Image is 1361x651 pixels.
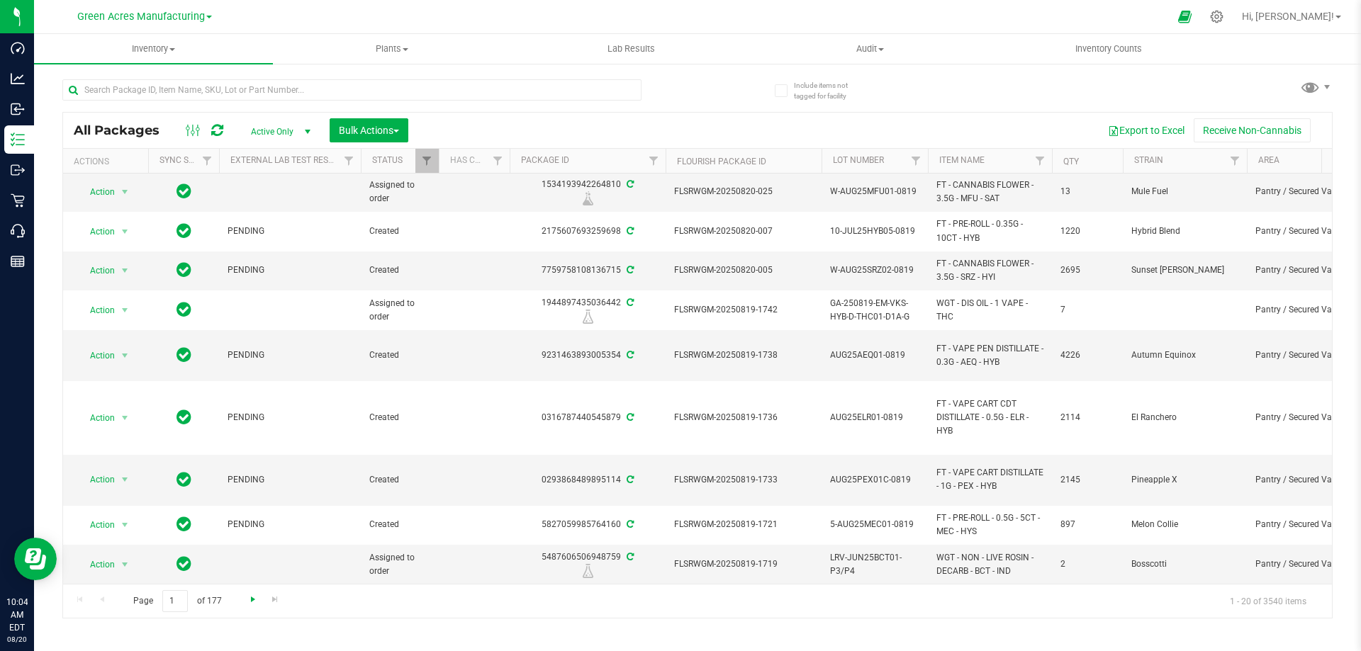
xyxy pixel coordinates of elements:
[830,264,919,277] span: W-AUG25SRZ02-0819
[674,303,813,317] span: FLSRWGM-20250819-1742
[1063,157,1079,166] a: Qty
[1255,349,1345,362] span: Pantry / Secured Vault
[162,590,188,612] input: 1
[74,123,174,138] span: All Packages
[1255,473,1345,487] span: Pantry / Secured Vault
[1060,303,1114,317] span: 7
[116,470,134,489] span: select
[116,222,134,242] span: select
[11,254,25,268] inline-svg: Reports
[1131,225,1238,238] span: Hybrid Blend
[177,514,191,534] span: In Sync
[196,149,219,173] a: Filter
[830,349,919,362] span: AUG25AEQ01-0819
[1131,557,1238,571] span: Bosscotti
[939,155,985,165] a: Item Name
[177,300,191,319] span: In Sync
[77,300,116,320] span: Action
[369,225,430,238] span: Created
[674,518,813,531] span: FLSRWGM-20250819-1721
[77,515,116,535] span: Action
[1242,11,1334,22] span: Hi, [PERSON_NAME]!
[794,80,865,101] span: Include items not tagged for facility
[228,225,352,238] span: PENDING
[508,178,668,205] div: 1534193942264810
[830,551,919,578] span: LRV-JUN25BCT01-P3/P4
[508,191,668,205] div: Lab Sample
[625,552,634,562] span: Sync from Compliance System
[177,260,191,280] span: In Sync
[11,224,25,238] inline-svg: Call Center
[77,346,116,366] span: Action
[1219,590,1318,611] span: 1 - 20 of 3540 items
[1255,557,1345,571] span: Pantry / Secured Vault
[228,264,352,277] span: PENDING
[116,515,134,535] span: select
[1255,518,1345,531] span: Pantry / Secured Vault
[936,397,1043,438] span: FT - VAPE CART CDT DISTILLATE - 0.5G - ELR - HYB
[1255,303,1345,317] span: Pantry / Secured Vault
[625,350,634,360] span: Sync from Compliance System
[159,155,214,165] a: Sync Status
[508,225,668,238] div: 2175607693259698
[830,225,919,238] span: 10-JUL25HYB05-0819
[369,411,430,424] span: Created
[936,551,1043,578] span: WGT - NON - LIVE ROSIN - DECARB - BCT - IND
[674,411,813,424] span: FLSRWGM-20250819-1736
[369,551,430,578] span: Assigned to order
[1131,473,1238,487] span: Pineapple X
[508,310,668,324] div: R&D Lab Sample
[625,226,634,236] span: Sync from Compliance System
[77,408,116,428] span: Action
[62,79,642,101] input: Search Package ID, Item Name, SKU, Lot or Part Number...
[121,590,233,612] span: Page of 177
[116,300,134,320] span: select
[625,519,634,529] span: Sync from Compliance System
[11,132,25,147] inline-svg: Inventory
[1255,185,1345,198] span: Pantry / Secured Vault
[830,473,919,487] span: AUG25PEX01C-0819
[833,155,884,165] a: Lot Number
[674,473,813,487] span: FLSRWGM-20250819-1733
[1255,411,1345,424] span: Pantry / Secured Vault
[1060,411,1114,424] span: 2114
[625,179,634,189] span: Sync from Compliance System
[1223,149,1247,173] a: Filter
[1131,264,1238,277] span: Sunset [PERSON_NAME]
[1029,149,1052,173] a: Filter
[751,43,989,55] span: Audit
[936,342,1043,369] span: FT - VAPE PEN DISTILLATE - 0.3G - AEQ - HYB
[11,72,25,86] inline-svg: Analytics
[369,473,430,487] span: Created
[177,345,191,365] span: In Sync
[177,554,191,574] span: In Sync
[990,34,1228,64] a: Inventory Counts
[439,149,510,174] th: Has COA
[486,149,510,173] a: Filter
[228,473,352,487] span: PENDING
[1060,185,1114,198] span: 13
[116,182,134,202] span: select
[369,349,430,362] span: Created
[74,157,142,166] div: Actions
[1169,3,1201,30] span: Open Ecommerce Menu
[830,518,919,531] span: 5-AUG25MEC01-0819
[1060,349,1114,362] span: 4226
[1060,557,1114,571] span: 2
[116,555,134,574] span: select
[369,179,430,205] span: Assigned to order
[1060,518,1114,531] span: 897
[904,149,928,173] a: Filter
[274,43,511,55] span: Plants
[228,518,352,531] span: PENDING
[369,518,430,531] span: Created
[77,555,116,574] span: Action
[936,511,1043,538] span: FT - PRE-ROLL - 0.5G - 5CT - MEC - HYS
[77,261,116,281] span: Action
[508,564,668,578] div: R&D Lab Sample
[34,34,273,64] a: Inventory
[177,407,191,427] span: In Sync
[521,155,569,165] a: Package ID
[751,34,990,64] a: Audit
[1194,118,1311,142] button: Receive Non-Cannabis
